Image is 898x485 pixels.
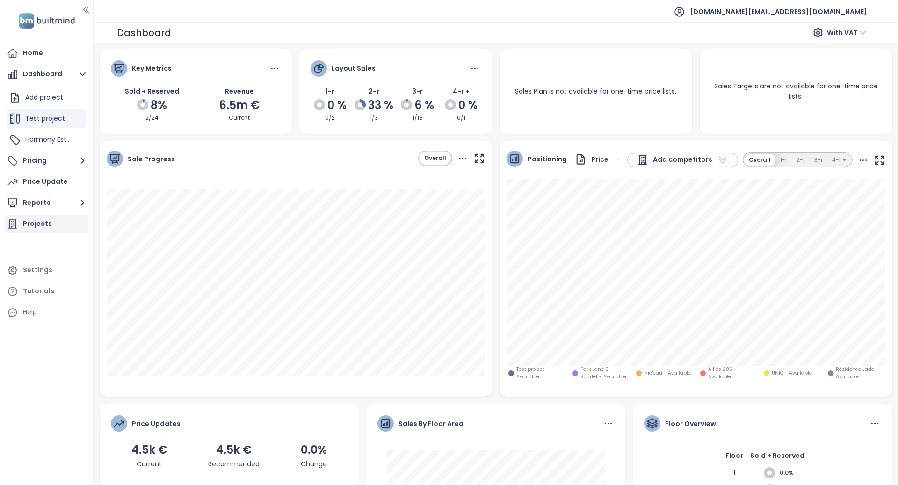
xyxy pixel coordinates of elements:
[5,282,88,301] a: Tutorials
[810,154,827,166] button: 3-r
[772,369,812,377] span: UNIQ - Available
[653,154,712,166] span: Add competitors
[23,218,52,230] div: Projects
[420,152,451,165] button: Overall
[368,96,393,114] span: 33 %
[131,441,167,459] div: 4.5k €
[412,87,423,96] span: 3-r
[644,369,691,377] span: Nid'eau - Available
[5,215,88,233] a: Projects
[836,366,885,380] span: Résidence Jade - Available
[355,114,393,123] div: 1/3
[23,47,43,59] div: Home
[25,92,63,103] div: Add project
[5,65,88,84] button: Dashboard
[5,194,88,212] button: Reports
[528,154,567,164] span: Positioning
[7,130,86,149] div: Harmony Estates
[131,459,167,469] div: Current
[721,450,748,467] div: Floor
[775,154,792,166] button: 1-r
[23,285,54,297] div: Tutorials
[23,264,52,276] div: Settings
[125,87,179,96] span: Sold + Reserved
[700,70,892,113] div: Sales Targets are not available for one-time price lists.
[25,114,65,123] span: Test project
[398,419,463,429] div: Sales By Floor Area
[516,366,566,380] span: Test project - Available
[301,459,327,469] div: Change
[827,154,851,166] button: 4-r +
[7,109,86,128] div: Test project
[132,63,172,73] div: Key Metrics
[208,441,260,459] div: 4.5k €
[580,366,630,380] span: Park Lane 2 - Scarlet - Available
[690,0,867,23] span: [DOMAIN_NAME][EMAIL_ADDRESS][DOMAIN_NAME]
[708,366,758,380] span: Alliés 285 - Available
[23,176,68,188] div: Price Update
[5,173,88,191] a: Price Update
[442,114,481,123] div: 0/1
[311,114,349,123] div: 0/2
[369,87,379,96] span: 2-r
[827,26,866,40] span: With VAT
[16,11,78,30] img: logo
[219,97,260,113] span: 6.5m €
[326,87,334,96] span: 1-r
[5,261,88,280] a: Settings
[5,303,88,322] div: Help
[151,96,167,114] span: 8%
[414,96,434,114] span: 6 %
[575,153,608,165] div: Price
[327,96,347,114] span: 0 %
[504,75,688,108] div: Sales Plan is not available for one-time price lists.
[111,114,194,123] div: 2/24
[458,96,478,114] span: 0 %
[721,467,748,484] div: 1
[198,114,281,123] div: Current
[780,469,804,478] span: 0.0%
[5,152,88,170] button: Pricing
[332,63,376,73] div: Layout Sales
[117,24,171,41] div: Dashboard
[744,154,775,166] button: Overall
[453,87,470,96] span: 4-r +
[792,154,810,166] button: 2-r
[398,114,437,123] div: 1/18
[7,88,86,107] div: Add project
[132,419,181,429] div: Price Updates
[25,135,81,144] span: Harmony Estates
[301,441,327,459] div: 0.0%
[128,154,175,164] span: Sale Progress
[198,86,281,96] div: Revenue
[208,459,260,469] div: Recommended
[750,450,804,467] div: Sold + Reserved
[665,419,716,429] div: Floor Overview
[23,306,37,318] div: Help
[5,44,88,63] a: Home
